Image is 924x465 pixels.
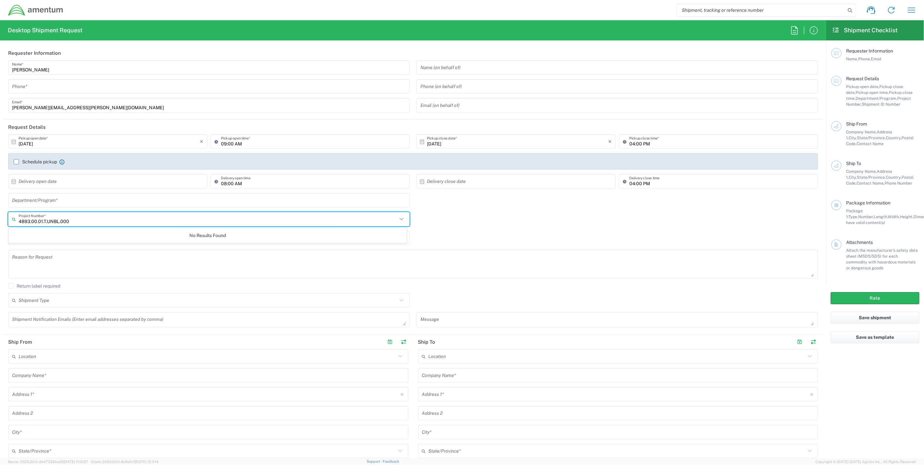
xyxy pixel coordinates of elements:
[135,460,158,464] span: [DATE] 12:11:14
[200,136,203,147] i: ×
[849,135,857,140] span: City,
[846,240,873,245] span: Attachments
[886,135,902,140] span: Country,
[8,26,82,34] h2: Desktop Shipment Request
[848,214,858,219] span: Type,
[8,460,88,464] span: Server: 2025.20.0-db47332bad5
[8,339,32,345] h2: Ship From
[383,459,399,463] a: Feedback
[874,214,888,219] span: Length,
[8,283,60,289] label: Return label required
[8,124,46,130] h2: Request Details
[900,214,914,219] span: Height,
[888,214,900,219] span: Width,
[886,175,902,180] span: Country,
[871,56,882,61] span: Email
[846,129,877,134] span: Company Name,
[846,200,890,205] span: Package Information
[64,460,88,464] span: [DATE] 11:13:37
[831,331,919,343] button: Save as template
[677,4,846,16] input: Shipment, tracking or reference number
[846,48,893,53] span: Requester Information
[846,121,867,127] span: Ship From
[367,459,383,463] a: Support
[858,214,874,219] span: Number,
[857,175,886,180] span: State/Province,
[846,208,863,219] span: Package 1:
[846,76,879,81] span: Request Details
[832,26,898,34] h2: Shipment Checklist
[14,159,57,164] label: Schedule pickup
[862,102,901,107] span: Shipment ID Number
[846,248,918,270] span: Attach the manufacturer’s safety data sheet (MSDS/SDS) for each commodity with hazardous material...
[856,90,889,95] span: Pickup open time,
[846,84,879,89] span: Pickup open date,
[816,459,916,465] span: Copyright © [DATE]-[DATE] Agistix Inc., All Rights Reserved
[849,175,857,180] span: City,
[831,312,919,324] button: Save shipment
[8,50,61,56] h2: Requester Information
[846,161,861,166] span: Ship To
[8,4,64,16] img: dyncorp
[857,181,885,186] span: Contact Name,
[846,56,858,61] span: Name,
[858,56,871,61] span: Phone,
[857,135,886,140] span: State/Province,
[608,136,612,147] i: ×
[8,228,407,243] div: No Results Found
[846,169,877,174] span: Company Name,
[857,141,884,146] span: Contact Name
[418,339,435,345] h2: Ship To
[885,181,912,186] span: Phone Number
[91,460,158,464] span: Client: 2025.20.0-8c6e0cf
[856,96,897,101] span: Department/Program,
[831,292,919,304] button: Rate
